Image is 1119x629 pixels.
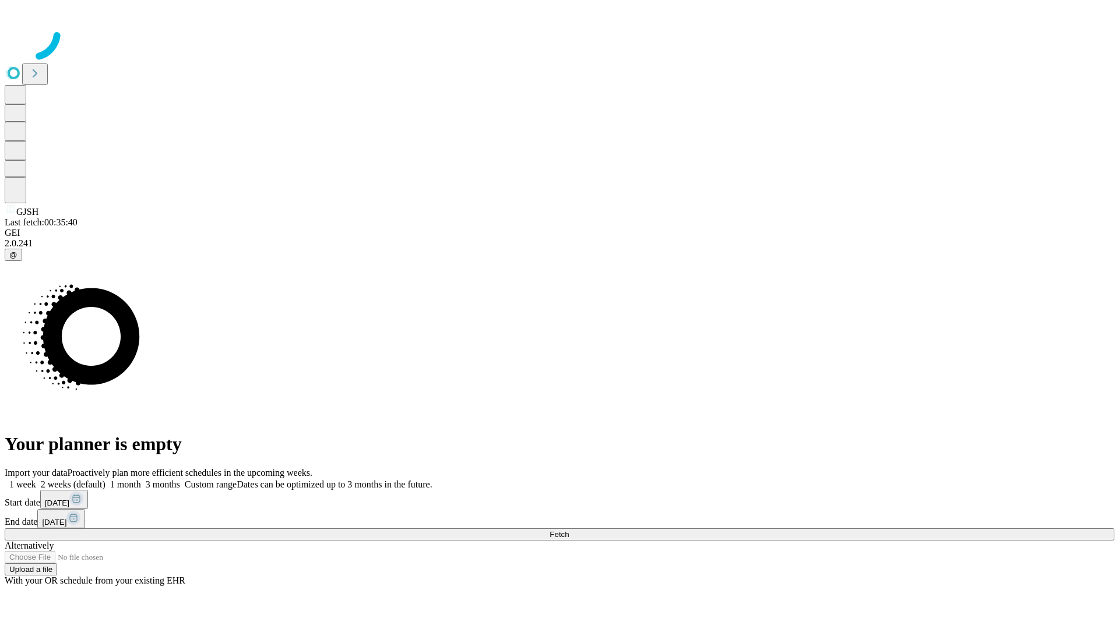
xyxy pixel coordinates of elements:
[185,479,237,489] span: Custom range
[5,528,1114,540] button: Fetch
[9,479,36,489] span: 1 week
[37,509,85,528] button: [DATE]
[68,468,312,478] span: Proactively plan more efficient schedules in the upcoming weeks.
[5,249,22,261] button: @
[45,499,69,507] span: [DATE]
[5,563,57,575] button: Upload a file
[146,479,180,489] span: 3 months
[237,479,432,489] span: Dates can be optimized up to 3 months in the future.
[5,509,1114,528] div: End date
[5,490,1114,509] div: Start date
[41,479,105,489] span: 2 weeks (default)
[5,238,1114,249] div: 2.0.241
[5,433,1114,455] h1: Your planner is empty
[550,530,569,539] span: Fetch
[40,490,88,509] button: [DATE]
[42,518,66,526] span: [DATE]
[5,575,185,585] span: With your OR schedule from your existing EHR
[9,250,17,259] span: @
[5,217,78,227] span: Last fetch: 00:35:40
[16,207,38,217] span: GJSH
[5,468,68,478] span: Import your data
[5,540,54,550] span: Alternatively
[5,228,1114,238] div: GEI
[110,479,141,489] span: 1 month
